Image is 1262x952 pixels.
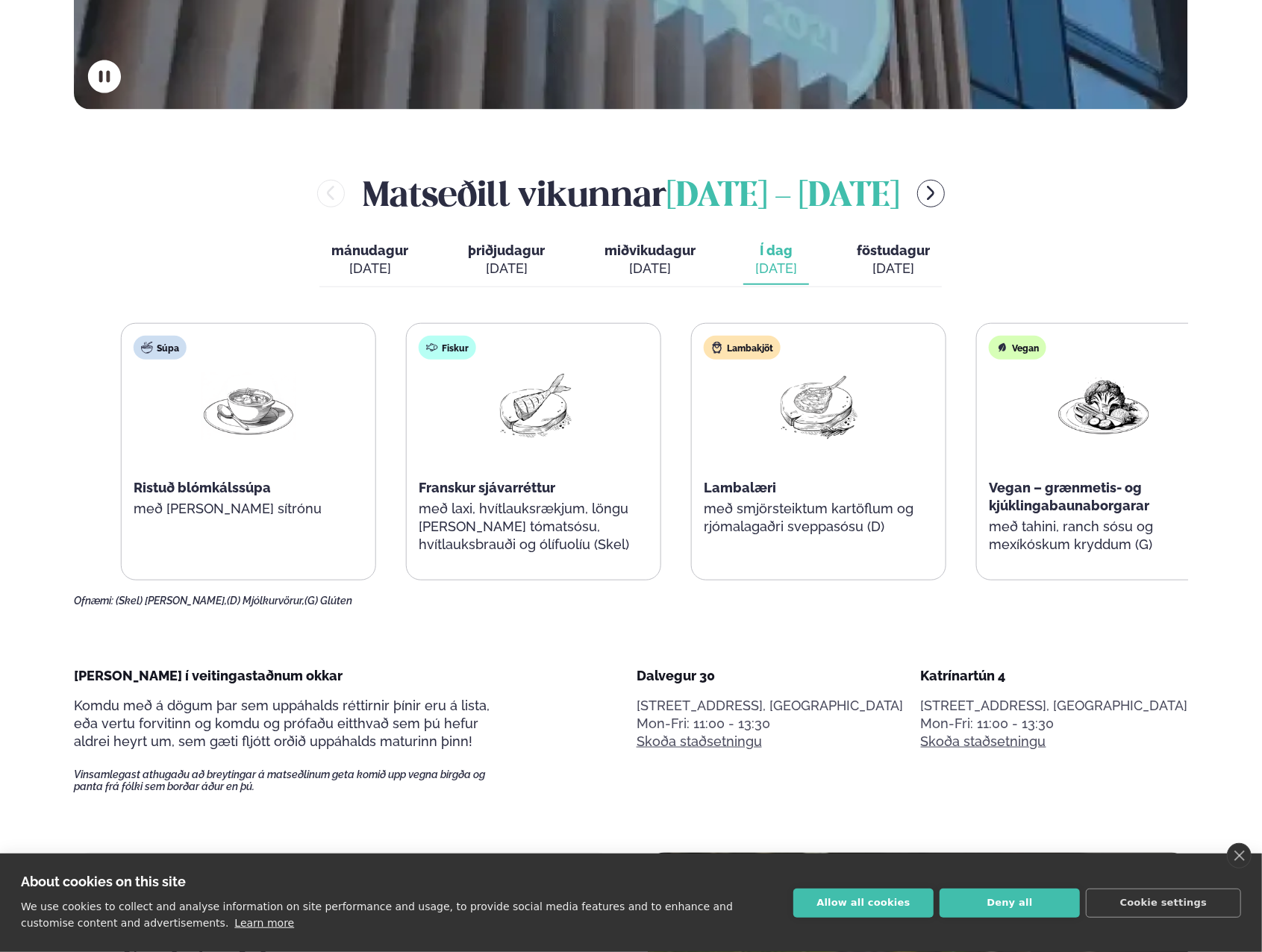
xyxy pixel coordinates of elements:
img: Vegan.png [1056,372,1152,441]
a: close [1227,843,1252,868]
div: [DATE] [331,260,408,278]
img: Soup.png [201,372,296,441]
p: með laxi, hvítlauksrækjum, löngu [PERSON_NAME] tómatsósu, hvítlauksbrauði og ólífuolíu (Skel) [419,500,649,554]
span: Vegan – grænmetis- og kjúklingabaunaborgarar [989,480,1149,513]
span: Lambalæri [704,480,776,495]
button: Allow all cookies [793,889,934,918]
div: [DATE] [857,260,930,278]
div: [DATE] [755,260,797,278]
img: soup.svg [141,342,153,354]
a: Skoða staðsetningu [637,733,762,751]
button: menu-btn-right [917,180,945,207]
span: Ofnæmi: [74,595,113,607]
span: þriðjudagur [468,242,545,258]
button: Cookie settings [1086,889,1241,918]
span: (D) Mjólkurvörur, [227,595,304,607]
p: We use cookies to collect and analyse information on site performance and usage, to provide socia... [21,901,733,929]
span: Franskur sjávarréttur [419,480,555,495]
p: með [PERSON_NAME] sítrónu [134,500,363,518]
img: fish.svg [426,342,438,354]
p: [STREET_ADDRESS], [GEOGRAPHIC_DATA] [637,697,904,715]
div: Vegan [989,336,1046,360]
img: Lamb-Meat.png [771,372,866,441]
a: Learn more [234,917,294,929]
div: [DATE] [468,260,545,278]
span: (Skel) [PERSON_NAME], [116,595,227,607]
span: Í dag [755,242,797,260]
span: föstudagur [857,242,930,258]
button: mánudagur [DATE] [319,236,420,285]
img: Vegan.svg [996,342,1008,354]
span: miðvikudagur [605,242,696,258]
button: Í dag [DATE] [743,236,809,285]
img: Fish.png [486,372,581,441]
button: þriðjudagur [DATE] [456,236,557,285]
button: Deny all [940,889,1080,918]
div: Súpa [134,336,187,360]
button: miðvikudagur [DATE] [593,236,707,285]
p: [STREET_ADDRESS], [GEOGRAPHIC_DATA] [921,697,1188,715]
button: föstudagur [DATE] [845,236,942,285]
div: Katrínartún 4 [921,667,1188,685]
button: menu-btn-left [317,180,345,207]
a: Skoða staðsetningu [921,733,1046,751]
span: (G) Glúten [304,595,352,607]
p: með smjörsteiktum kartöflum og rjómalagaðri sveppasósu (D) [704,500,934,536]
div: Mon-Fri: 11:00 - 13:30 [637,715,904,733]
strong: About cookies on this site [21,874,186,889]
span: Ristuð blómkálssúpa [134,480,271,495]
img: Lamb.svg [711,342,723,354]
p: með tahini, ranch sósu og mexíkóskum kryddum (G) [989,518,1219,554]
div: Fiskur [419,336,476,360]
div: Lambakjöt [704,336,781,360]
span: mánudagur [331,242,408,258]
span: [PERSON_NAME] í veitingastaðnum okkar [74,668,343,683]
span: Vinsamlegast athugaðu að breytingar á matseðlinum geta komið upp vegna birgða og panta frá fólki ... [74,768,511,792]
span: Komdu með á dögum þar sem uppáhalds réttirnir þínir eru á lista, eða vertu forvitinn og komdu og ... [74,698,490,749]
span: [DATE] - [DATE] [666,181,899,213]
div: Dalvegur 30 [637,667,904,685]
div: Mon-Fri: 11:00 - 13:30 [921,715,1188,733]
div: [DATE] [605,260,696,278]
h2: Matseðill vikunnar [363,169,899,218]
